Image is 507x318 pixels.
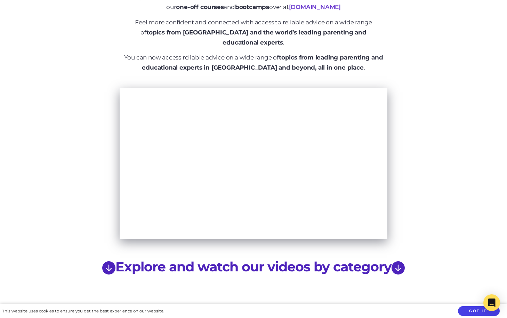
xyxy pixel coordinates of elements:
a: arrow down circle fillExplore and watch our videos by categoryarrow down circle fill [102,259,405,275]
p: You can now access reliable advice on a wide range of . [123,53,384,73]
strong: bootcamps [235,3,269,10]
svg: arrow down circle fill [102,261,115,275]
button: Got it! [458,306,500,316]
iframe: What is ParentTV? [120,88,387,239]
strong: one-off courses [176,3,224,10]
p: Feel more confident and connected with access to reliable advice on a wide range of . [123,17,384,48]
a: [DOMAIN_NAME] [289,3,341,10]
div: Open Intercom Messenger [483,294,500,311]
svg: arrow down circle fill [392,261,405,275]
strong: topics from [GEOGRAPHIC_DATA] and the world’s leading parenting and educational experts [146,29,367,46]
div: This website uses cookies to ensure you get the best experience on our website. [2,308,164,315]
